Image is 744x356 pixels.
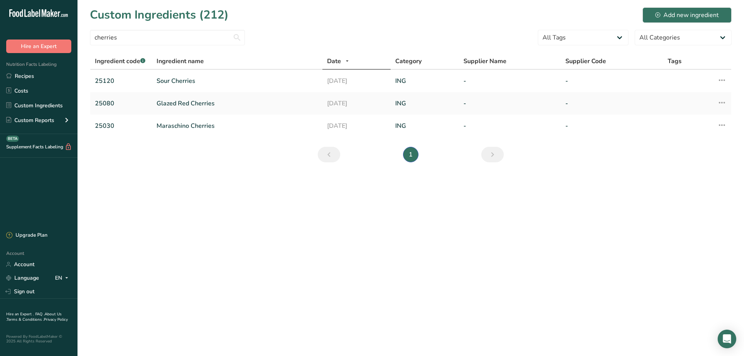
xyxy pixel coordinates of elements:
a: Maraschino Cherries [157,121,318,131]
a: Next [481,147,504,162]
a: - [463,76,556,86]
a: Glazed Red Cherries [157,99,318,108]
a: [DATE] [327,121,386,131]
input: Search for ingredient [90,30,245,45]
button: Add new ingredient [642,7,732,23]
a: ING [395,76,454,86]
a: Language [6,271,39,285]
a: [DATE] [327,76,386,86]
a: Previous [318,147,340,162]
a: Hire an Expert . [6,311,34,317]
a: 25080 [95,99,147,108]
a: - [565,99,658,108]
a: - [463,99,556,108]
button: Hire an Expert [6,40,71,53]
div: Add new ingredient [655,10,719,20]
span: Ingredient code [95,57,145,65]
div: BETA [6,136,19,142]
span: Category [395,57,422,66]
span: Ingredient name [157,57,204,66]
a: ING [395,99,454,108]
a: Privacy Policy [44,317,68,322]
h1: Custom Ingredients (212) [90,6,229,24]
span: Supplier Name [463,57,506,66]
a: - [565,121,658,131]
span: Supplier Code [565,57,606,66]
a: [DATE] [327,99,386,108]
span: Tags [668,57,682,66]
a: Sour Cherries [157,76,318,86]
a: - [463,121,556,131]
a: - [565,76,658,86]
a: 25120 [95,76,147,86]
a: FAQ . [35,311,45,317]
div: EN [55,273,71,283]
div: Custom Reports [6,116,54,124]
div: Powered By FoodLabelMaker © 2025 All Rights Reserved [6,334,71,344]
div: Upgrade Plan [6,232,47,239]
a: Terms & Conditions . [7,317,44,322]
a: ING [395,121,454,131]
span: Date [327,57,341,66]
a: 25030 [95,121,147,131]
div: Open Intercom Messenger [718,330,736,348]
a: About Us . [6,311,62,322]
